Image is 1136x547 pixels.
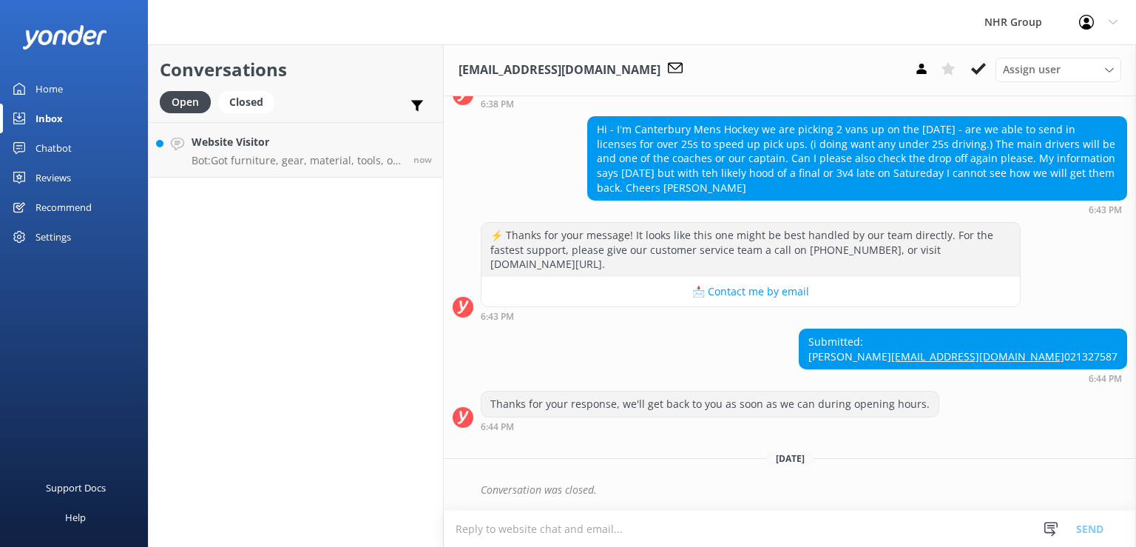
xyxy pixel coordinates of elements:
span: Assign user [1003,61,1061,78]
h2: Conversations [160,56,432,84]
strong: 6:43 PM [1089,206,1122,215]
h4: Website Visitor [192,134,402,150]
div: Recommend [35,192,92,222]
div: ⚡ Thanks for your message! It looks like this one might be best handled by our team directly. For... [481,223,1020,277]
strong: 6:38 PM [481,100,514,109]
img: yonder-white-logo.png [22,25,107,50]
button: 📩 Contact me by email [481,277,1020,306]
a: Closed [218,93,282,110]
span: Sep 02 2025 12:15pm (UTC +12:00) Pacific/Auckland [413,153,432,166]
a: Open [160,93,218,110]
div: Support Docs [46,473,106,503]
div: Thanks for your response, we'll get back to you as soon as we can during opening hours. [481,392,939,417]
div: Sep 01 2025 06:38pm (UTC +12:00) Pacific/Auckland [481,98,1021,109]
strong: 6:44 PM [1089,375,1122,383]
a: Website VisitorBot:Got furniture, gear, material, tools, or freight to move? Take our quiz to fin... [149,122,443,178]
div: Sep 01 2025 06:43pm (UTC +12:00) Pacific/Auckland [587,204,1127,215]
div: Sep 01 2025 06:44pm (UTC +12:00) Pacific/Auckland [481,421,939,432]
div: Conversation was closed. [481,477,1127,503]
p: Bot: Got furniture, gear, material, tools, or freight to move? Take our quiz to find the best veh... [192,154,402,167]
div: Hi - I'm Canterbury Mens Hockey we are picking 2 vans up on the [DATE] - are we able to send in l... [588,117,1126,200]
div: Sep 01 2025 06:43pm (UTC +12:00) Pacific/Auckland [481,311,1021,321]
div: Reviews [35,163,71,192]
div: Inbox [35,104,63,133]
div: Settings [35,222,71,252]
div: Closed [218,91,274,113]
strong: 6:43 PM [481,312,514,321]
a: [EMAIL_ADDRESS][DOMAIN_NAME] [891,349,1064,363]
div: Sep 01 2025 06:44pm (UTC +12:00) Pacific/Auckland [799,373,1127,383]
span: [DATE] [767,452,814,465]
div: Home [35,74,63,104]
h3: [EMAIL_ADDRESS][DOMAIN_NAME] [459,61,660,80]
div: Help [65,503,86,532]
div: 2025-09-01T20:27:50.085 [453,477,1127,503]
div: Submitted: [PERSON_NAME] 021327587 [799,329,1126,369]
div: Open [160,91,211,113]
div: Assign User [995,58,1121,81]
strong: 6:44 PM [481,423,514,432]
div: Chatbot [35,133,72,163]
